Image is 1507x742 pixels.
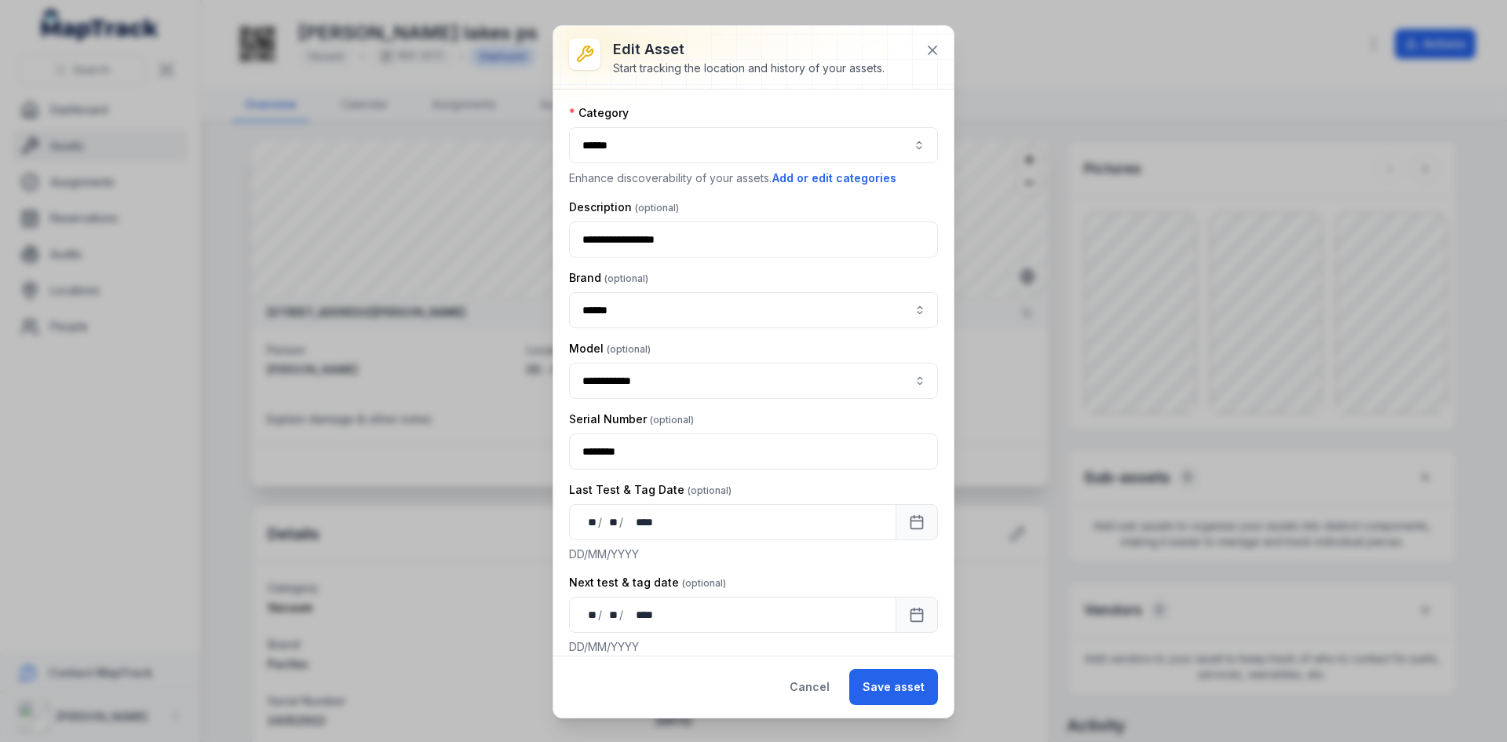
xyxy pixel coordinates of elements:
div: / [598,607,604,623]
button: Cancel [776,669,843,705]
label: Next test & tag date [569,575,726,590]
input: asset-edit:cf[95398f92-8612-421e-aded-2a99c5a8da30]-label [569,292,938,328]
div: / [619,514,625,530]
button: Calendar [896,504,938,540]
div: Start tracking the location and history of your assets. [613,60,885,76]
p: DD/MM/YYYY [569,639,938,655]
h3: Edit asset [613,38,885,60]
div: year, [625,607,655,623]
button: Save asset [849,669,938,705]
p: Enhance discoverability of your assets. [569,170,938,187]
label: Last Test & Tag Date [569,482,732,498]
label: Model [569,341,651,356]
label: Brand [569,270,648,286]
label: Category [569,105,629,121]
div: day, [582,514,598,530]
div: / [619,607,625,623]
input: asset-edit:cf[ae11ba15-1579-4ecc-996c-910ebae4e155]-label [569,363,938,399]
div: month, [604,514,619,530]
button: Calendar [896,597,938,633]
p: DD/MM/YYYY [569,546,938,562]
div: day, [582,607,598,623]
label: Description [569,199,679,215]
button: Add or edit categories [772,170,897,187]
div: month, [604,607,619,623]
label: Serial Number [569,411,694,427]
div: / [598,514,604,530]
div: year, [625,514,655,530]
